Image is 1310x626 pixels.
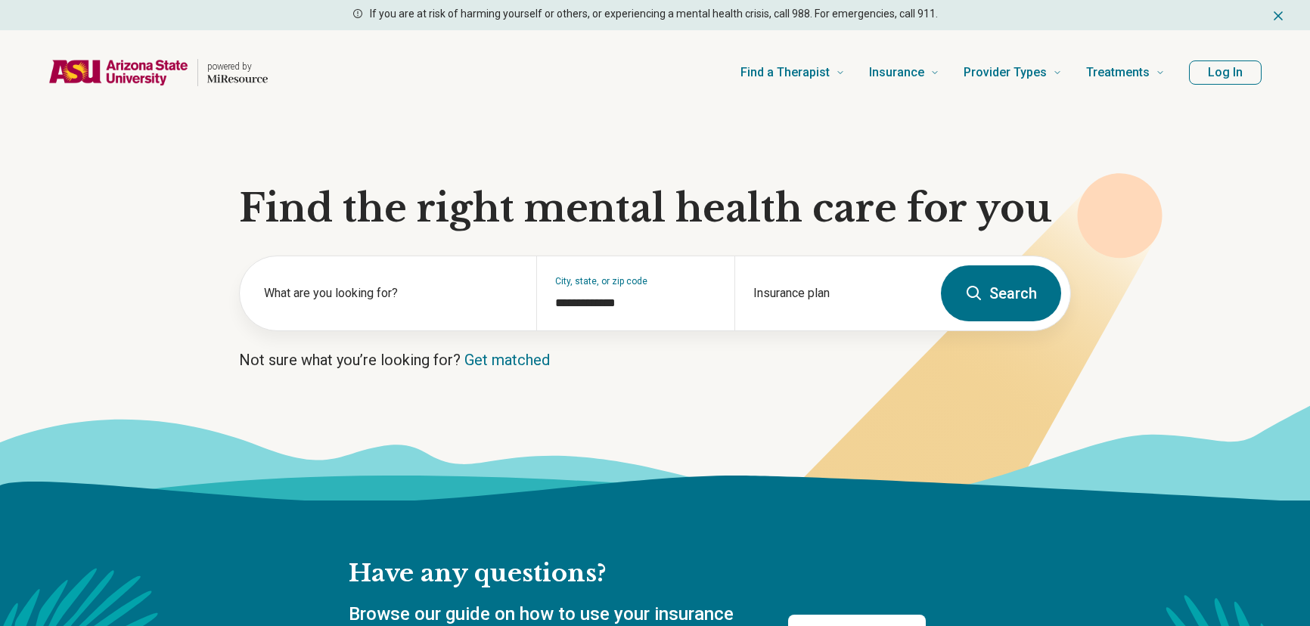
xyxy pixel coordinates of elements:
[264,284,518,302] label: What are you looking for?
[370,6,938,22] p: If you are at risk of harming yourself or others, or experiencing a mental health crisis, call 98...
[1271,6,1286,24] button: Dismiss
[239,186,1071,231] h1: Find the right mental health care for you
[869,42,939,103] a: Insurance
[464,351,550,369] a: Get matched
[941,265,1061,321] button: Search
[207,60,268,73] p: powered by
[48,48,268,97] a: Home page
[964,62,1047,83] span: Provider Types
[239,349,1071,370] p: Not sure what you’re looking for?
[869,62,924,83] span: Insurance
[349,558,926,590] h2: Have any questions?
[740,62,830,83] span: Find a Therapist
[1086,62,1150,83] span: Treatments
[964,42,1062,103] a: Provider Types
[1189,60,1262,85] button: Log In
[740,42,845,103] a: Find a Therapist
[1086,42,1165,103] a: Treatments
